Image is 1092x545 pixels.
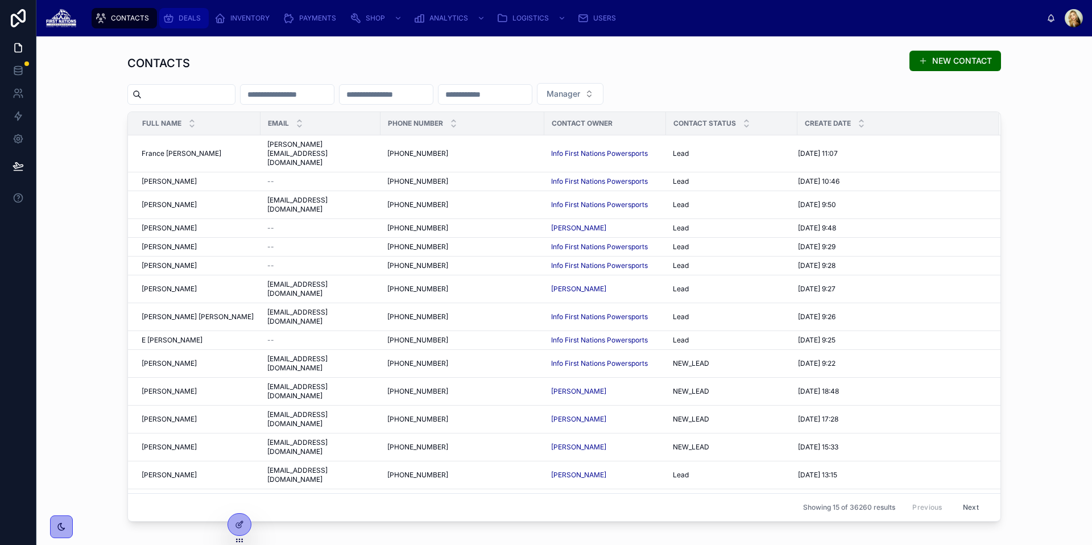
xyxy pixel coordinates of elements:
a: [PERSON_NAME] [142,177,254,186]
a: NEW_LEAD [673,415,791,424]
div: scrollable content [86,6,1046,31]
a: [DATE] 9:22 [798,359,986,368]
span: [PHONE_NUMBER] [387,242,448,251]
a: Lead [673,149,791,158]
span: [PHONE_NUMBER] [387,312,448,321]
span: NEW_LEAD [673,387,709,396]
span: Showing 15 of 36260 results [803,503,895,512]
span: [DATE] 9:48 [798,224,836,233]
span: -- [267,224,274,233]
span: Contact Status [673,119,736,128]
span: Lead [673,336,689,345]
span: Info First Nations Powersports [551,261,648,270]
a: [EMAIL_ADDRESS][DOMAIN_NAME] [267,308,374,326]
span: [PERSON_NAME] [551,415,606,424]
span: Info First Nations Powersports [551,359,648,368]
span: Lead [673,149,689,158]
a: Info First Nations Powersports [551,261,659,270]
span: [PERSON_NAME] [142,224,197,233]
a: [EMAIL_ADDRESS][DOMAIN_NAME] [267,354,374,373]
span: Phone Number [388,119,443,128]
span: [PERSON_NAME] [551,443,606,452]
a: Info First Nations Powersports [551,177,659,186]
span: -- [267,336,274,345]
a: Info First Nations Powersports [551,336,659,345]
a: [PERSON_NAME] [142,359,254,368]
a: CONTACTS [92,8,157,28]
a: [EMAIL_ADDRESS][DOMAIN_NAME] [267,196,374,214]
a: PAYMENTS [280,8,344,28]
a: [PHONE_NUMBER] [387,261,537,270]
span: [PHONE_NUMBER] [387,149,448,158]
a: Info First Nations Powersports [551,149,648,158]
span: [PERSON_NAME] [142,284,197,294]
button: Next [955,499,987,517]
a: [EMAIL_ADDRESS][DOMAIN_NAME] [267,410,374,428]
a: [EMAIL_ADDRESS][DOMAIN_NAME] [267,466,374,484]
a: Lead [673,470,791,480]
a: Lead [673,242,791,251]
span: Manager [547,88,580,100]
span: [PHONE_NUMBER] [387,200,448,209]
img: App logo [45,9,77,27]
a: Info First Nations Powersports [551,200,648,209]
a: [PERSON_NAME] [142,284,254,294]
span: [PERSON_NAME] [551,387,606,396]
span: [DATE] 9:26 [798,312,835,321]
a: -- [267,224,374,233]
span: E [PERSON_NAME] [142,336,202,345]
a: NEW CONTACT [909,51,1001,71]
a: [EMAIL_ADDRESS][DOMAIN_NAME] [267,382,374,401]
a: Info First Nations Powersports [551,312,648,321]
a: [DATE] 17:28 [798,415,986,424]
span: Lead [673,177,689,186]
a: [DATE] 9:28 [798,261,986,270]
a: [PERSON_NAME] [142,224,254,233]
a: [PERSON_NAME] [551,387,659,396]
span: [PHONE_NUMBER] [387,224,448,233]
span: DEALS [179,14,201,23]
a: [PERSON_NAME] [142,261,254,270]
a: [PERSON_NAME] [551,470,659,480]
span: Lead [673,200,689,209]
span: -- [267,177,274,186]
a: Info First Nations Powersports [551,242,648,251]
span: [PHONE_NUMBER] [387,336,448,345]
a: [PHONE_NUMBER] [387,224,537,233]
span: [PERSON_NAME] [142,261,197,270]
h1: CONTACTS [127,55,190,71]
a: Lead [673,200,791,209]
a: USERS [574,8,624,28]
a: Info First Nations Powersports [551,177,648,186]
a: Info First Nations Powersports [551,242,659,251]
a: [EMAIL_ADDRESS][DOMAIN_NAME] [267,280,374,298]
a: NEW_LEAD [673,443,791,452]
span: [DATE] 11:07 [798,149,838,158]
a: NEW_LEAD [673,387,791,396]
a: DEALS [159,8,209,28]
span: USERS [593,14,616,23]
span: [DATE] 9:29 [798,242,835,251]
span: Lead [673,224,689,233]
a: Info First Nations Powersports [551,336,648,345]
span: Lead [673,312,689,321]
a: [DATE] 10:46 [798,177,986,186]
a: [EMAIL_ADDRESS][DOMAIN_NAME] [267,438,374,456]
span: INVENTORY [230,14,270,23]
span: Email [268,119,289,128]
a: Lead [673,312,791,321]
span: [DATE] 9:28 [798,261,835,270]
a: -- [267,336,374,345]
span: [PHONE_NUMBER] [387,387,448,396]
a: [PHONE_NUMBER] [387,387,537,396]
a: [DATE] 15:33 [798,443,986,452]
a: [DATE] 18:48 [798,387,986,396]
a: [DATE] 11:07 [798,149,986,158]
a: [PHONE_NUMBER] [387,312,537,321]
